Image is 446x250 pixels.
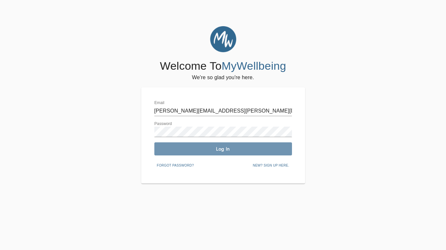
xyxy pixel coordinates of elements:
[157,163,194,169] span: Forgot password?
[253,163,289,169] span: New? Sign up here.
[210,26,236,52] img: MyWellbeing
[192,73,254,82] h6: We're so glad you're here.
[222,60,286,72] span: MyWellbeing
[154,162,197,168] a: Forgot password?
[154,122,172,126] label: Password
[250,161,292,170] button: New? Sign up here.
[154,142,292,155] button: Log In
[160,59,286,73] h4: Welcome To
[154,101,165,105] label: Email
[157,146,289,152] span: Log In
[154,161,197,170] button: Forgot password?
